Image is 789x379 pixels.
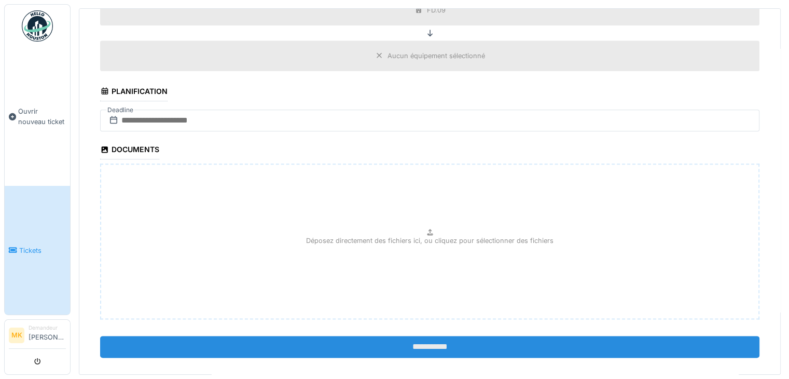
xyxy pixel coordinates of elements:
span: Ouvrir nouveau ticket [18,106,66,126]
a: Tickets [5,186,70,315]
li: [PERSON_NAME] [29,324,66,346]
div: Planification [100,84,168,101]
img: Badge_color-CXgf-gQk.svg [22,10,53,42]
div: Aucun équipement sélectionné [387,51,485,61]
div: FD.09 [427,5,446,15]
li: MK [9,328,24,343]
label: Deadline [106,104,134,116]
span: Tickets [19,246,66,255]
div: Documents [100,142,159,159]
p: Déposez directement des fichiers ici, ou cliquez pour sélectionner des fichiers [306,236,553,246]
a: Ouvrir nouveau ticket [5,47,70,186]
div: Demandeur [29,324,66,332]
a: MK Demandeur[PERSON_NAME] [9,324,66,349]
